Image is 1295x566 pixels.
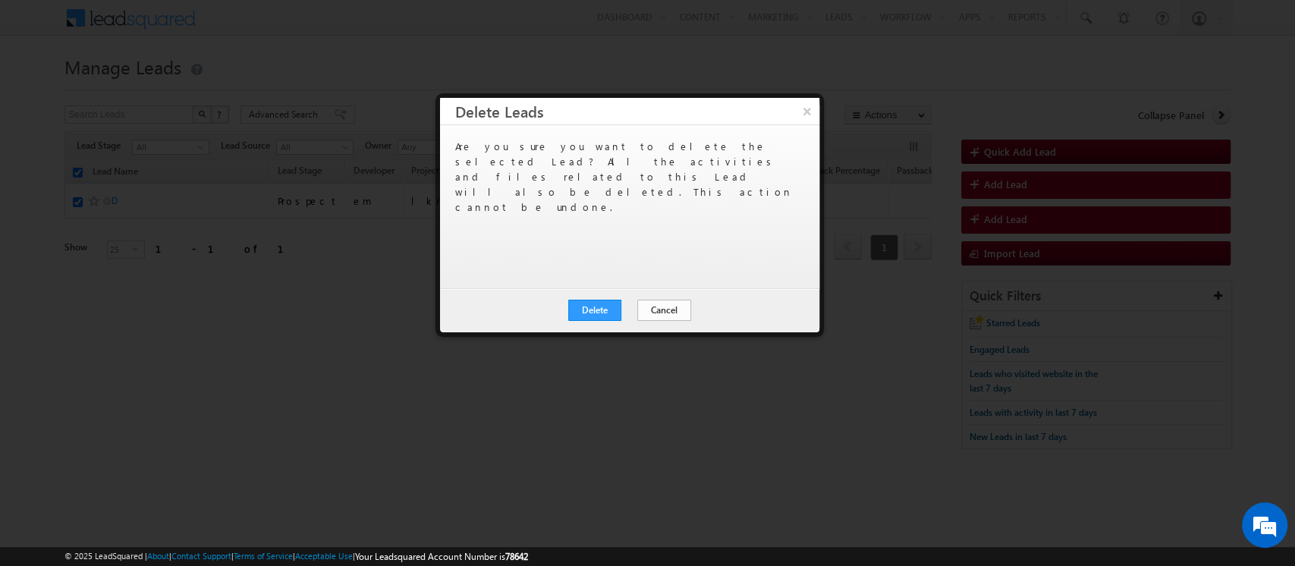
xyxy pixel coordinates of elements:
[795,98,819,124] button: ×
[355,551,528,562] span: Your Leadsquared Account Number is
[20,140,277,432] textarea: Type your message and hit 'Enter'
[171,551,231,561] a: Contact Support
[64,549,528,564] span: © 2025 LeadSquared | | | | |
[26,80,64,99] img: d_60004797649_company_0_60004797649
[637,300,691,321] button: Cancel
[206,445,275,466] em: Start Chat
[234,551,293,561] a: Terms of Service
[295,551,353,561] a: Acceptable Use
[79,80,255,99] div: Chat with us now
[147,551,169,561] a: About
[455,98,819,124] h3: Delete Leads
[455,139,801,215] div: Are you sure you want to delete the selected Lead? All the activities and files related to this L...
[505,551,528,562] span: 78642
[249,8,285,44] div: Minimize live chat window
[568,300,621,321] button: Delete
